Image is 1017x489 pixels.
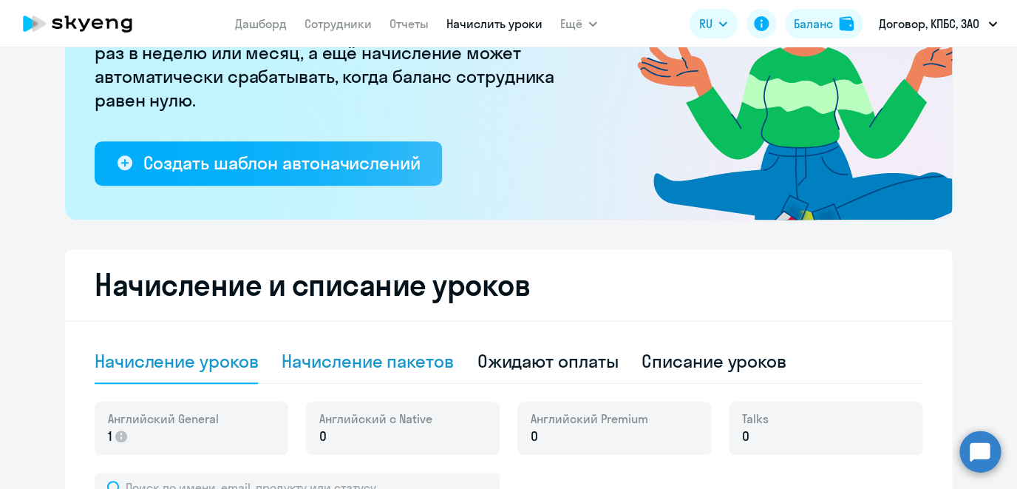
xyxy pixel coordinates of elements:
[477,349,619,373] div: Ожидают оплаты
[699,15,712,33] span: RU
[235,16,287,31] a: Дашборд
[319,411,432,427] span: Английский с Native
[95,267,922,303] h2: Начисление и списание уроков
[879,15,979,33] p: Договор, КПБС, ЗАО
[794,15,833,33] div: Баланс
[390,16,429,31] a: Отчеты
[689,9,738,38] button: RU
[95,349,258,373] div: Начисление уроков
[446,16,542,31] a: Начислить уроки
[282,349,453,373] div: Начисление пакетов
[305,16,372,31] a: Сотрудники
[560,15,582,33] span: Ещё
[642,349,786,373] div: Списание уроков
[108,427,112,446] span: 1
[531,427,538,446] span: 0
[742,427,749,446] span: 0
[319,427,327,446] span: 0
[871,6,1004,41] button: Договор, КПБС, ЗАО
[95,141,442,186] button: Создать шаблон автоначислений
[531,411,648,427] span: Английский Premium
[742,411,769,427] span: Talks
[560,9,597,38] button: Ещё
[108,411,219,427] span: Английский General
[785,9,863,38] button: Балансbalance
[839,16,854,31] img: balance
[143,151,420,175] div: Создать шаблон автоначислений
